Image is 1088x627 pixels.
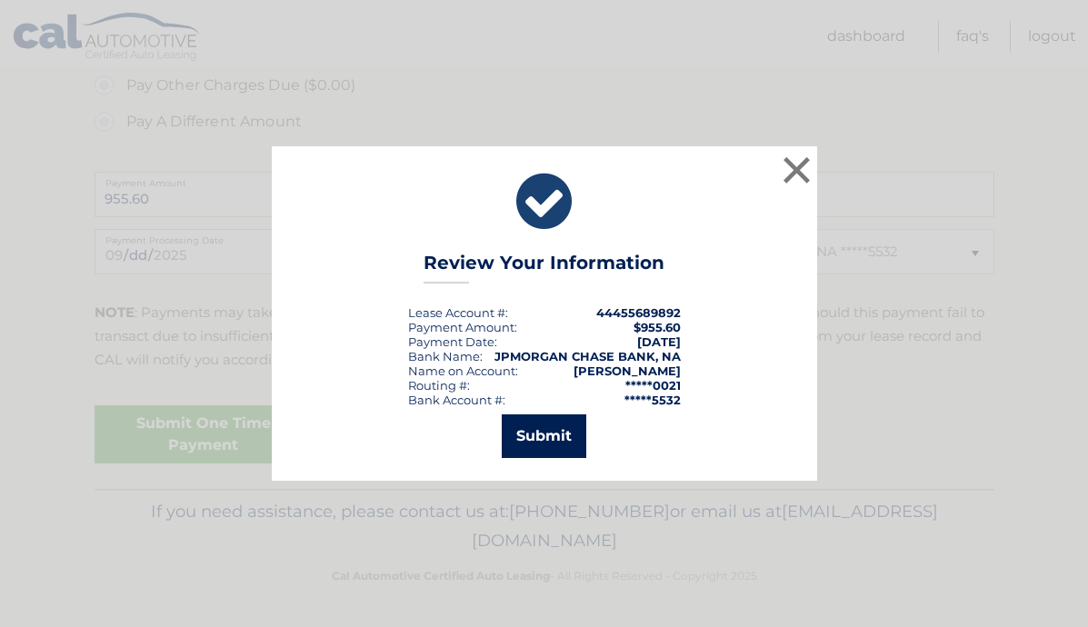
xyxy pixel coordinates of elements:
h3: Review Your Information [424,252,664,284]
button: Submit [502,414,586,458]
div: Bank Account #: [408,393,505,407]
div: Routing #: [408,378,470,393]
strong: [PERSON_NAME] [574,363,681,378]
div: Lease Account #: [408,305,508,320]
div: Name on Account: [408,363,518,378]
strong: 44455689892 [596,305,681,320]
span: [DATE] [637,334,681,349]
button: × [779,152,815,188]
span: Payment Date [408,334,494,349]
div: Payment Amount: [408,320,517,334]
span: $955.60 [634,320,681,334]
div: Bank Name: [408,349,483,363]
div: : [408,334,497,349]
strong: JPMORGAN CHASE BANK, NA [494,349,681,363]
